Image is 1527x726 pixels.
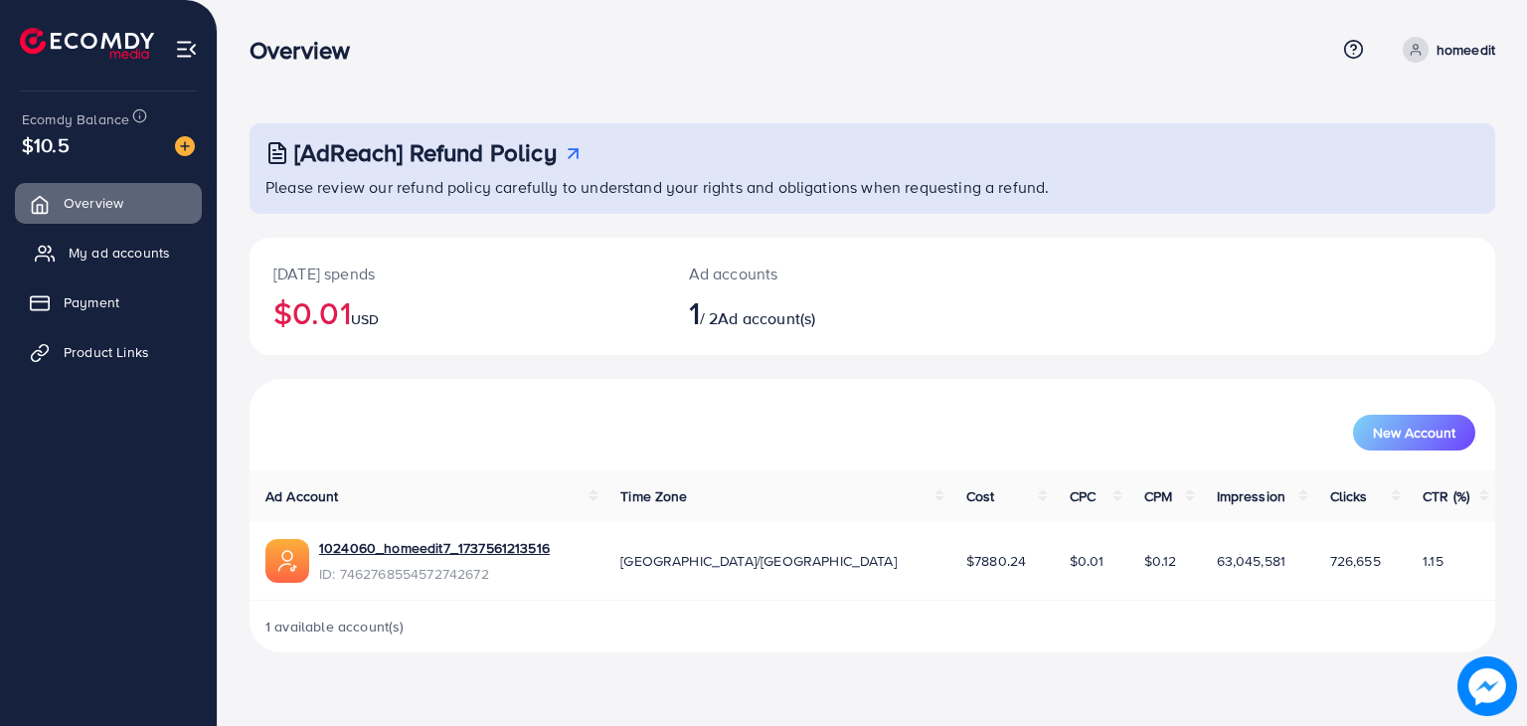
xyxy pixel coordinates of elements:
[1070,486,1096,506] span: CPC
[1457,656,1517,716] img: image
[966,551,1026,571] span: $7880.24
[69,243,170,263] span: My ad accounts
[351,309,379,329] span: USD
[1217,486,1286,506] span: Impression
[64,292,119,312] span: Payment
[1373,426,1455,440] span: New Account
[265,617,405,636] span: 1 available account(s)
[1330,551,1381,571] span: 726,655
[689,293,952,331] h2: / 2
[1423,551,1443,571] span: 1.15
[689,262,952,285] p: Ad accounts
[64,342,149,362] span: Product Links
[620,551,897,571] span: [GEOGRAPHIC_DATA]/[GEOGRAPHIC_DATA]
[689,289,700,335] span: 1
[1144,551,1177,571] span: $0.12
[250,36,366,65] h3: Overview
[20,28,154,59] img: logo
[966,486,995,506] span: Cost
[294,138,557,167] h3: [AdReach] Refund Policy
[1217,551,1286,571] span: 63,045,581
[265,486,339,506] span: Ad Account
[64,193,123,213] span: Overview
[620,486,687,506] span: Time Zone
[1395,37,1495,63] a: homeedit
[273,293,641,331] h2: $0.01
[319,538,550,558] a: 1024060_homeedit7_1737561213516
[265,539,309,583] img: ic-ads-acc.e4c84228.svg
[1144,486,1172,506] span: CPM
[15,332,202,372] a: Product Links
[1330,486,1368,506] span: Clicks
[15,183,202,223] a: Overview
[15,282,202,322] a: Payment
[22,130,70,159] span: $10.5
[175,136,195,156] img: image
[265,175,1483,199] p: Please review our refund policy carefully to understand your rights and obligations when requesti...
[718,307,815,329] span: Ad account(s)
[1437,38,1495,62] p: homeedit
[1353,415,1475,451] button: New Account
[22,109,129,129] span: Ecomdy Balance
[175,38,198,61] img: menu
[319,564,550,584] span: ID: 7462768554572742672
[1070,551,1104,571] span: $0.01
[15,233,202,272] a: My ad accounts
[1423,486,1469,506] span: CTR (%)
[273,262,641,285] p: [DATE] spends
